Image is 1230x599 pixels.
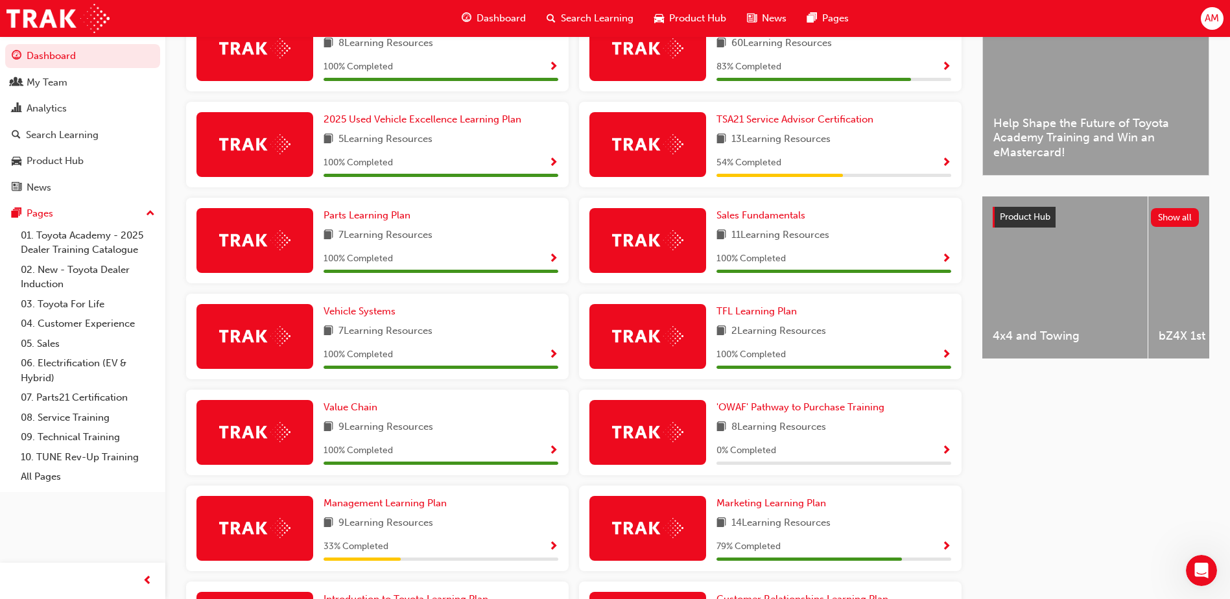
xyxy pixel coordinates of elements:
[941,155,951,171] button: Show Progress
[12,156,21,167] span: car-icon
[549,62,558,73] span: Show Progress
[549,155,558,171] button: Show Progress
[547,10,556,27] span: search-icon
[941,253,951,265] span: Show Progress
[716,323,726,340] span: book-icon
[716,443,776,458] span: 0 % Completed
[324,208,416,223] a: Parts Learning Plan
[324,515,333,532] span: book-icon
[324,304,401,319] a: Vehicle Systems
[16,260,160,294] a: 02. New - Toyota Dealer Induction
[716,497,826,509] span: Marketing Learning Plan
[731,132,831,148] span: 13 Learning Resources
[219,230,290,250] img: Trak
[549,59,558,75] button: Show Progress
[612,134,683,154] img: Trak
[612,422,683,442] img: Trak
[941,539,951,555] button: Show Progress
[338,36,433,52] span: 8 Learning Resources
[716,419,726,436] span: book-icon
[5,123,160,147] a: Search Learning
[324,132,333,148] span: book-icon
[5,176,160,200] a: News
[12,103,21,115] span: chart-icon
[324,305,396,317] span: Vehicle Systems
[324,419,333,436] span: book-icon
[716,515,726,532] span: book-icon
[731,36,832,52] span: 60 Learning Resources
[338,132,432,148] span: 5 Learning Resources
[654,10,664,27] span: car-icon
[27,101,67,116] div: Analytics
[5,202,160,226] button: Pages
[219,326,290,346] img: Trak
[941,59,951,75] button: Show Progress
[797,5,859,32] a: pages-iconPages
[324,539,388,554] span: 33 % Completed
[12,208,21,220] span: pages-icon
[716,156,781,170] span: 54 % Completed
[941,443,951,459] button: Show Progress
[822,11,849,26] span: Pages
[716,305,797,317] span: TFL Learning Plan
[16,226,160,260] a: 01. Toyota Academy - 2025 Dealer Training Catalogue
[5,41,160,202] button: DashboardMy TeamAnalyticsSearch LearningProduct HubNews
[549,158,558,169] span: Show Progress
[324,228,333,244] span: book-icon
[731,323,826,340] span: 2 Learning Resources
[644,5,737,32] a: car-iconProduct Hub
[716,228,726,244] span: book-icon
[549,443,558,459] button: Show Progress
[549,445,558,457] span: Show Progress
[16,467,160,487] a: All Pages
[324,60,393,75] span: 100 % Completed
[146,206,155,222] span: up-icon
[5,71,160,95] a: My Team
[451,5,536,32] a: guage-iconDashboard
[27,154,84,169] div: Product Hub
[27,206,53,221] div: Pages
[16,427,160,447] a: 09. Technical Training
[219,134,290,154] img: Trak
[324,497,447,509] span: Management Learning Plan
[219,518,290,538] img: Trak
[324,112,526,127] a: 2025 Used Vehicle Excellence Learning Plan
[12,77,21,89] span: people-icon
[982,196,1148,358] a: 4x4 and Towing
[941,445,951,457] span: Show Progress
[477,11,526,26] span: Dashboard
[324,36,333,52] span: book-icon
[731,228,829,244] span: 11 Learning Resources
[1186,555,1217,586] iframe: Intercom live chat
[12,130,21,141] span: search-icon
[716,36,726,52] span: book-icon
[737,5,797,32] a: news-iconNews
[716,347,786,362] span: 100 % Completed
[324,209,410,221] span: Parts Learning Plan
[324,113,521,125] span: 2025 Used Vehicle Excellence Learning Plan
[549,347,558,363] button: Show Progress
[612,326,683,346] img: Trak
[731,419,826,436] span: 8 Learning Resources
[324,156,393,170] span: 100 % Completed
[716,539,781,554] span: 79 % Completed
[731,515,831,532] span: 14 Learning Resources
[716,113,873,125] span: TSA21 Service Advisor Certification
[5,149,160,173] a: Product Hub
[716,132,726,148] span: book-icon
[6,4,110,33] img: Trak
[338,228,432,244] span: 7 Learning Resources
[324,347,393,362] span: 100 % Completed
[941,158,951,169] span: Show Progress
[993,116,1198,160] span: Help Shape the Future of Toyota Academy Training and Win an eMastercard!
[338,323,432,340] span: 7 Learning Resources
[16,353,160,388] a: 06. Electrification (EV & Hybrid)
[5,44,160,68] a: Dashboard
[941,62,951,73] span: Show Progress
[16,334,160,354] a: 05. Sales
[16,314,160,334] a: 04. Customer Experience
[1000,211,1050,222] span: Product Hub
[716,304,802,319] a: TFL Learning Plan
[549,251,558,267] button: Show Progress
